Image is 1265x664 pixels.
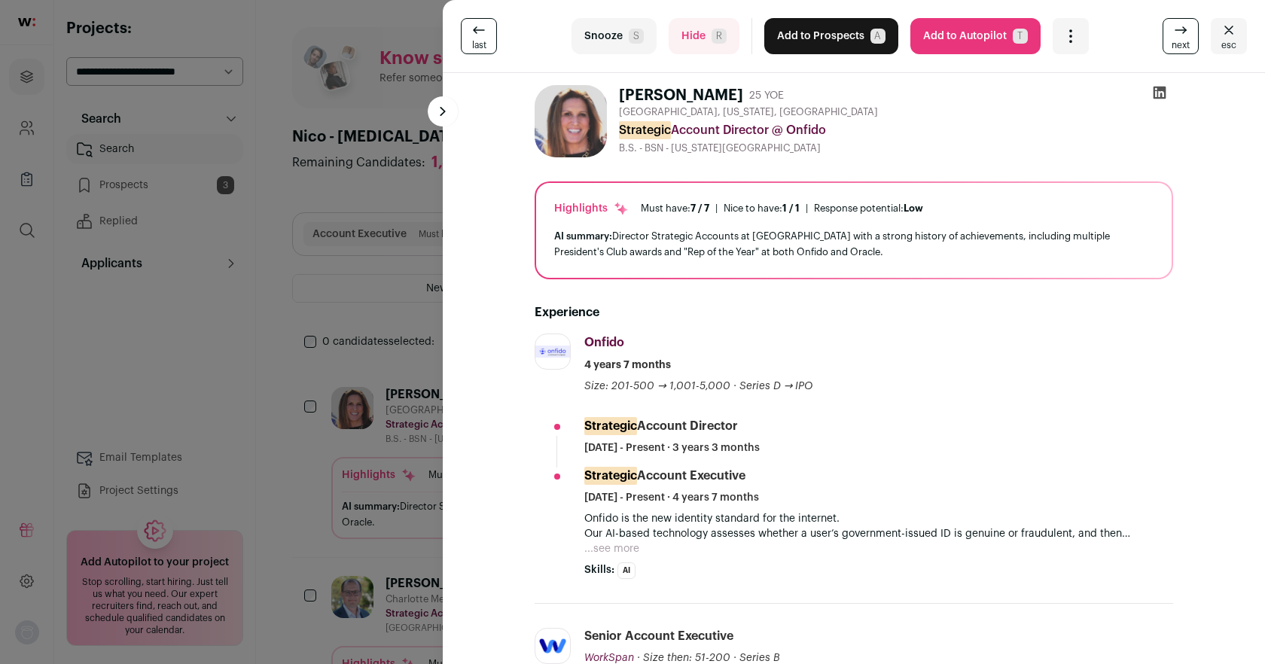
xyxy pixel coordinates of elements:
[584,653,634,663] span: WorkSpan
[749,88,784,103] div: 25 YOE
[472,39,486,51] span: last
[584,562,614,577] span: Skills:
[619,121,671,139] mark: Strategic
[584,381,730,391] span: Size: 201-500 → 1,001-5,000
[619,142,1173,154] div: B.S. - BSN - [US_STATE][GEOGRAPHIC_DATA]
[584,417,637,435] mark: Strategic
[584,440,760,455] span: [DATE] - Present · 3 years 3 months
[1172,39,1190,51] span: next
[739,381,813,391] span: Series D → IPO
[554,228,1154,260] div: Director Strategic Accounts at [GEOGRAPHIC_DATA] with a strong history of achievements, including...
[554,201,629,216] div: Highlights
[584,541,639,556] button: ...see more
[637,653,730,663] span: · Size then: 51-200
[572,18,657,54] button: SnoozeS
[535,346,570,358] img: 43341c32d6c9e2b6f55997375fe794cbb08d81982d1f9eac8f079af3ee262d24.jpg
[641,203,709,215] div: Must have:
[535,635,570,657] img: 3f3a08a381f5dc39cb0465b3c6eedcb2537d37bcd20f56c8a65a03623c11590e.png
[910,18,1041,54] button: Add to AutopilotT
[584,511,1173,541] p: Onfido is the new identity standard for the internet. Our AI-based technology assesses whether a ...
[724,203,800,215] div: Nice to have:
[1013,29,1028,44] span: T
[690,203,709,213] span: 7 / 7
[584,628,733,644] div: Senior Account Executive
[584,337,624,349] span: Onfido
[814,203,923,215] div: Response potential:
[739,653,780,663] span: Series B
[1211,18,1247,54] button: Close
[619,85,743,106] h1: [PERSON_NAME]
[584,418,738,434] div: Account Director
[904,203,923,213] span: Low
[1221,39,1236,51] span: esc
[584,467,637,485] mark: Strategic
[584,468,745,484] div: Account Executive
[712,29,727,44] span: R
[461,18,497,54] a: last
[535,303,1173,321] h2: Experience
[584,358,671,373] span: 4 years 7 months
[782,203,800,213] span: 1 / 1
[870,29,885,44] span: A
[764,18,898,54] button: Add to ProspectsA
[535,85,607,157] img: 60cc837f60f6cf25184836133230e2100cd342141cbae8d1fdda48f470eef894
[733,379,736,394] span: ·
[1053,18,1089,54] button: Open dropdown
[629,29,644,44] span: S
[617,562,636,579] li: AI
[641,203,923,215] ul: | |
[619,106,878,118] span: [GEOGRAPHIC_DATA], [US_STATE], [GEOGRAPHIC_DATA]
[554,231,612,241] span: AI summary:
[584,490,759,505] span: [DATE] - Present · 4 years 7 months
[669,18,739,54] button: HideR
[1163,18,1199,54] a: next
[619,121,1173,139] div: Account Director @ Onfido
